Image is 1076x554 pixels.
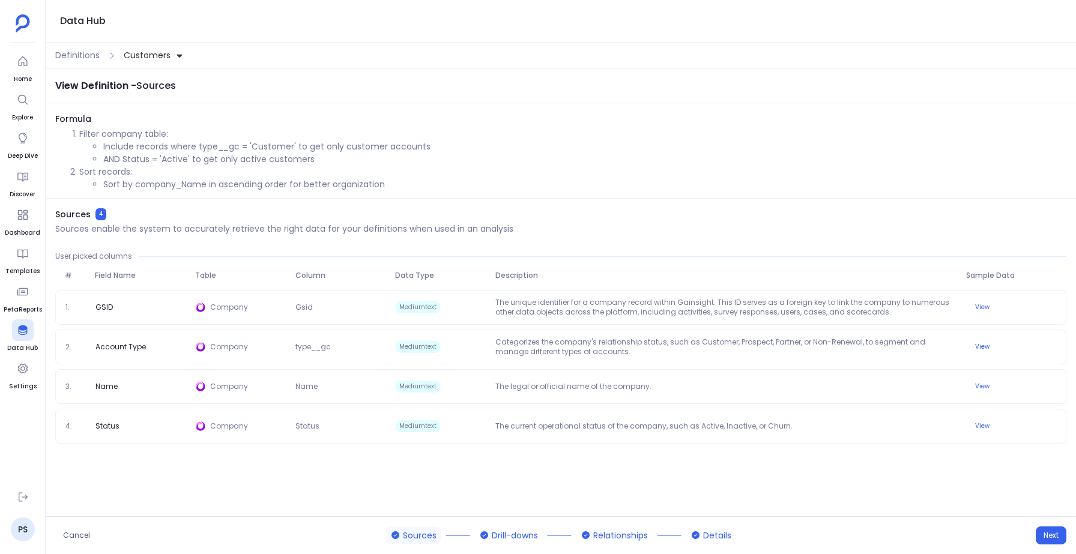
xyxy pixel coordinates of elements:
[10,166,35,199] a: Discover
[55,526,98,544] button: Cancel
[16,14,30,32] img: petavue logo
[103,178,1066,191] li: Sort by company_Name in ascending order for better organization
[12,74,34,84] span: Home
[291,382,391,391] span: Name
[593,529,648,541] span: Relationships
[9,382,37,391] span: Settings
[396,381,440,393] span: Mediumtext
[210,303,286,312] span: Company
[55,251,132,261] span: User picked columns
[103,140,1066,153] li: Include records where type__gc = 'Customer' to get only customer accounts
[5,242,40,276] a: Templates
[10,190,35,199] span: Discover
[55,113,1066,125] span: Formula
[55,223,513,235] p: Sources enable the system to accurately retrieve the right data for your definitions when used in...
[91,342,151,352] span: Account Type
[291,271,391,280] span: Column
[91,382,122,391] span: Name
[291,421,391,431] span: Status
[11,517,35,541] a: PS
[396,341,440,353] span: Mediumtext
[91,421,124,431] span: Status
[4,281,42,315] a: PetaReports
[390,271,491,280] span: Data Type
[686,526,736,544] button: Details
[79,128,1066,140] p: Filter company table:
[61,303,91,312] span: 1.
[4,305,42,315] span: PetaReports
[61,342,91,352] span: 2.
[7,319,38,353] a: Data Hub
[210,421,286,431] span: Company
[1036,526,1066,544] button: Next
[95,208,106,220] span: 4
[291,303,391,312] span: Gsid
[8,127,38,161] a: Deep Dive
[475,526,543,544] button: Drill-downs
[968,419,997,433] button: View
[492,529,538,541] span: Drill-downs
[703,529,731,541] span: Details
[968,379,997,394] button: View
[968,300,997,315] button: View
[5,228,40,238] span: Dashboard
[491,382,961,391] p: The legal or official name of the company.
[190,271,291,280] span: Table
[12,50,34,84] a: Home
[79,166,1066,178] p: Sort records:
[491,337,961,357] p: Categorizes the company's relationship status, such as Customer, Prospect, Partner, or Non-Renewa...
[403,529,437,541] span: Sources
[12,113,34,122] span: Explore
[396,420,440,432] span: Mediumtext
[210,342,286,352] span: Company
[90,271,190,280] span: Field Name
[121,46,186,65] button: Customers
[9,358,37,391] a: Settings
[576,526,653,544] button: Relationships
[61,421,91,431] span: 4.
[91,303,118,312] span: GSID
[55,79,136,92] span: View Definition -
[491,421,961,431] p: The current operational status of the company, such as Active, Inactive, or Churn.
[61,382,91,391] span: 3.
[55,208,91,220] span: Sources
[210,382,286,391] span: Company
[55,49,100,62] span: Definitions
[396,301,440,313] span: Mediumtext
[60,13,106,29] h1: Data Hub
[386,526,441,544] button: Sources
[12,89,34,122] a: Explore
[491,271,961,280] span: Description
[136,79,176,92] span: Sources
[961,271,1062,280] span: Sample Data
[8,151,38,161] span: Deep Dive
[491,298,961,317] p: The unique identifier for a company record within Gainsight. This ID serves as a foreign key to l...
[5,266,40,276] span: Templates
[103,153,1066,166] li: AND Status = 'Active' to get only active customers
[291,342,391,352] span: type__gc
[5,204,40,238] a: Dashboard
[968,340,997,354] button: View
[7,343,38,353] span: Data Hub
[124,49,171,62] span: Customers
[60,271,90,280] span: #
